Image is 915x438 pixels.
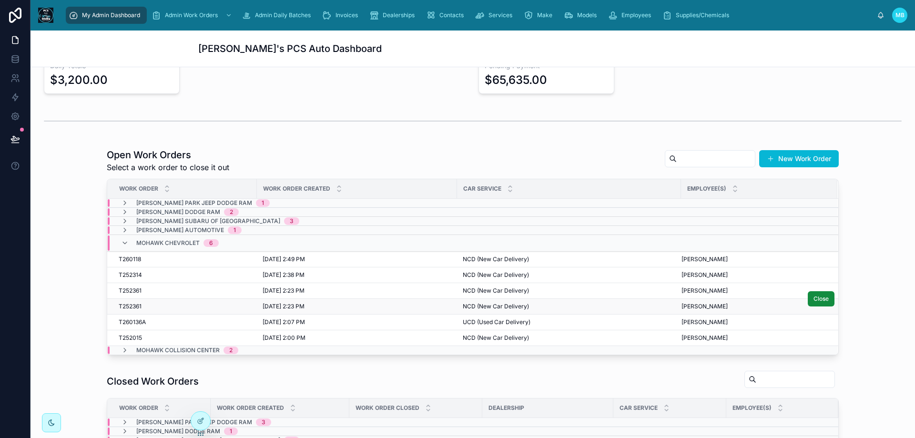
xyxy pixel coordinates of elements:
[463,303,529,310] span: NCD (New Car Delivery)
[813,295,829,303] span: Close
[463,255,675,263] a: NCD (New Car Delivery)
[605,7,658,24] a: Employees
[234,226,236,234] div: 1
[463,334,529,342] span: NCD (New Car Delivery)
[681,303,728,310] span: [PERSON_NAME]
[119,318,146,326] span: T260136A
[463,271,675,279] a: NCD (New Car Delivery)
[676,11,729,19] span: Supplies/Chemicals
[472,7,519,24] a: Services
[463,271,529,279] span: NCD (New Car Delivery)
[263,271,451,279] a: [DATE] 2:38 PM
[136,208,220,216] span: [PERSON_NAME] Dodge Ram
[463,334,675,342] a: NCD (New Car Delivery)
[681,255,826,263] a: [PERSON_NAME]
[230,428,232,435] div: 1
[136,217,280,225] span: [PERSON_NAME] Subaru of [GEOGRAPHIC_DATA]
[488,404,524,412] span: Dealership
[239,7,317,24] a: Admin Daily Batches
[119,255,141,263] span: T260118
[107,162,229,173] span: Select a work order to close it out
[263,318,451,326] a: [DATE] 2:07 PM
[136,239,200,247] span: Mohawk Chevrolet
[209,239,213,247] div: 6
[463,255,529,263] span: NCD (New Car Delivery)
[732,404,772,412] span: Employee(s)
[136,199,252,207] span: [PERSON_NAME] Park Jeep Dodge Ram
[119,287,251,295] a: T252361
[423,7,470,24] a: Contacts
[119,334,251,342] a: T252015
[463,303,675,310] a: NCD (New Car Delivery)
[439,11,464,19] span: Contacts
[681,287,728,295] span: [PERSON_NAME]
[136,418,252,426] span: [PERSON_NAME] Park Jeep Dodge Ram
[66,7,147,24] a: My Admin Dashboard
[136,226,224,234] span: [PERSON_NAME] Automotive
[687,185,726,193] span: Employee(s)
[463,318,675,326] a: UCD (Used Car Delivery)
[383,11,415,19] span: Dealerships
[463,287,529,295] span: NCD (New Car Delivery)
[38,8,53,23] img: App logo
[229,346,233,354] div: 2
[165,11,218,19] span: Admin Work Orders
[366,7,421,24] a: Dealerships
[119,255,251,263] a: T260118
[681,255,728,263] span: [PERSON_NAME]
[119,287,142,295] span: T252361
[119,334,142,342] span: T252015
[681,271,826,279] a: [PERSON_NAME]
[119,404,158,412] span: Work Order
[681,334,826,342] a: [PERSON_NAME]
[759,150,839,167] button: New Work Order
[119,303,142,310] span: T252361
[263,255,451,263] a: [DATE] 2:49 PM
[119,318,251,326] a: T260136A
[521,7,559,24] a: Make
[119,271,142,279] span: T252314
[119,303,251,310] a: T252361
[485,72,547,88] div: $65,635.00
[263,334,305,342] span: [DATE] 2:00 PM
[660,7,736,24] a: Supplies/Chemicals
[463,318,530,326] span: UCD (Used Car Delivery)
[488,11,512,19] span: Services
[621,11,651,19] span: Employees
[263,303,451,310] a: [DATE] 2:23 PM
[61,5,877,26] div: scrollable content
[263,185,330,193] span: Work Order Created
[262,199,264,207] div: 1
[263,287,451,295] a: [DATE] 2:23 PM
[681,318,826,326] a: [PERSON_NAME]
[463,185,501,193] span: Car Service
[681,271,728,279] span: [PERSON_NAME]
[149,7,237,24] a: Admin Work Orders
[263,271,305,279] span: [DATE] 2:38 PM
[263,255,305,263] span: [DATE] 2:49 PM
[537,11,552,19] span: Make
[319,7,365,24] a: Invoices
[217,404,284,412] span: Work Order Created
[263,287,305,295] span: [DATE] 2:23 PM
[561,7,603,24] a: Models
[107,375,199,388] h1: Closed Work Orders
[290,217,294,225] div: 3
[136,428,220,435] span: [PERSON_NAME] Dodge Ram
[230,208,233,216] div: 2
[681,318,728,326] span: [PERSON_NAME]
[577,11,597,19] span: Models
[895,11,905,19] span: MB
[262,418,265,426] div: 3
[263,334,451,342] a: [DATE] 2:00 PM
[119,185,158,193] span: Work Order
[263,318,305,326] span: [DATE] 2:07 PM
[136,346,220,354] span: Mohawk Collision Center
[681,334,728,342] span: [PERSON_NAME]
[681,287,826,295] a: [PERSON_NAME]
[356,404,419,412] span: Work Order Closed
[463,287,675,295] a: NCD (New Car Delivery)
[119,271,251,279] a: T252314
[681,303,826,310] a: [PERSON_NAME]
